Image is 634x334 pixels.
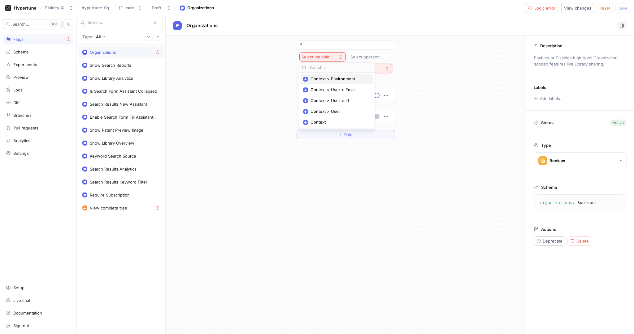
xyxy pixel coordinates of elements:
[567,236,591,246] button: Delete
[82,34,93,39] p: Type:
[125,5,135,11] div: main
[613,120,624,125] div: Active
[13,75,29,80] div: Preview
[13,62,37,67] div: Experiments
[615,3,630,13] button: Save
[90,89,157,94] div: Is Search Form Assistant Collapsed
[339,133,343,137] span: ＋
[115,3,145,13] button: main
[299,42,302,48] p: If
[152,5,161,11] div: Draft
[534,152,627,169] button: Boolean
[541,143,551,148] p: Type
[90,115,157,120] div: Enable Search Form Fill Assistant UI
[597,3,613,13] button: Reset
[541,185,557,190] p: Schema
[309,65,372,71] input: Search...
[88,19,150,26] input: Search...
[145,33,153,41] button: Expand all
[310,76,368,82] span: Context > Environment
[154,33,162,41] button: Collapse all
[531,53,629,69] p: Enables or Disables high-level Organization-scoped features like Library sharing.
[12,22,29,26] span: Search...
[13,323,29,328] div: Sign out
[13,49,28,54] div: Schema
[13,151,29,156] div: Settings
[45,5,64,11] div: FluidityIQ
[90,192,130,197] div: Require Subscription
[348,52,392,61] button: Select operator...
[187,5,214,11] div: Organizations
[49,21,59,27] div: K
[3,19,62,29] button: Search...K
[149,3,174,13] button: Draft
[90,167,137,171] div: Search Results Analytics
[310,109,368,114] span: Context > User
[90,76,133,81] div: Show Library Analytics
[564,6,591,10] span: View changes
[344,133,353,137] span: Rule
[13,138,30,143] div: Analytics
[13,100,20,105] div: Diff
[302,54,333,60] div: Select variable...
[13,37,24,42] div: Flags
[90,154,136,159] div: Keyword Search Source
[576,239,589,243] span: Delete
[13,125,38,130] div: Pull requests
[13,311,42,315] div: Documentation
[525,3,558,13] button: Logic error
[534,85,546,90] p: Labels
[186,23,218,28] span: Organizations
[3,308,73,318] a: Documentation
[90,102,147,107] div: Search Results New Assistant
[534,236,565,246] button: Deprecate
[13,298,30,303] div: Live chat
[536,197,623,208] textarea: organizations: Boolean!
[13,285,24,290] div: Setup
[13,87,23,92] div: Logs
[299,52,346,61] button: Select variable...
[541,227,556,232] p: Actions
[618,6,627,10] span: Save
[90,63,131,68] div: Show Search Reports
[90,128,143,133] div: Show Patent Preview Image
[96,34,101,39] div: All
[90,141,134,146] div: Show Library Overview
[43,3,76,13] button: FluidityIQ
[534,6,555,10] span: Logic error
[543,239,562,243] span: Deprecate
[540,43,562,48] p: Description
[310,98,368,103] span: Context > User > Id
[310,120,368,125] span: Context
[532,95,566,103] button: Add labels...
[350,54,383,60] div: Select operator...
[599,6,610,10] span: Reset
[310,87,368,92] span: Context > User > Email
[13,113,32,118] div: Branches
[80,31,108,42] button: Type: All
[549,158,565,163] div: Boolean
[82,6,109,10] span: hypertune-fiq
[90,205,127,210] div: View complete tree
[561,3,594,13] button: View changes
[90,50,116,55] div: Organizations
[541,118,554,127] p: Status
[90,180,147,184] div: Search Results Keyword Filter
